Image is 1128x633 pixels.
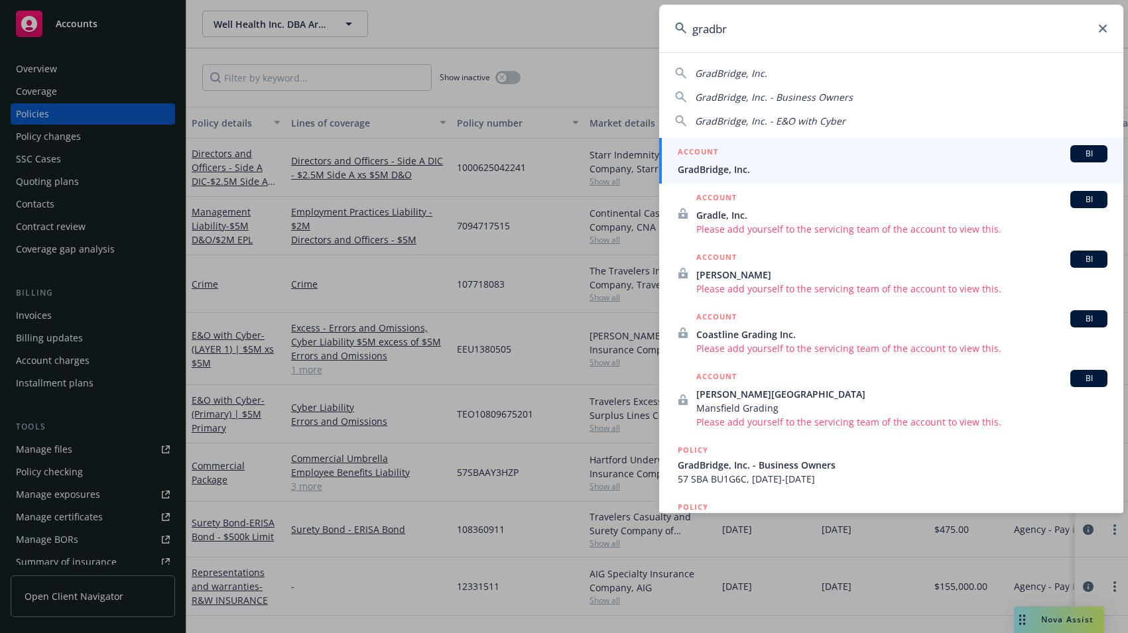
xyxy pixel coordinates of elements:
span: GradBridge, Inc. - Business Owners [678,458,1107,472]
span: BI [1076,148,1102,160]
a: ACCOUNTBIGradBridge, Inc. [659,138,1123,184]
a: ACCOUNTBIGradle, Inc.Please add yourself to the servicing team of the account to view this. [659,184,1123,243]
a: ACCOUNTBI[PERSON_NAME]Please add yourself to the servicing team of the account to view this. [659,243,1123,303]
span: BI [1076,194,1102,205]
span: [PERSON_NAME] [696,268,1107,282]
span: Gradle, Inc. [696,208,1107,222]
h5: POLICY [678,443,708,457]
h5: POLICY [678,500,708,514]
input: Search... [659,5,1123,52]
span: BI [1076,313,1102,325]
a: POLICY [659,493,1123,550]
span: Please add yourself to the servicing team of the account to view this. [696,282,1107,296]
a: POLICYGradBridge, Inc. - Business Owners57 SBA BU1G6C, [DATE]-[DATE] [659,436,1123,493]
span: Mansfield Grading [696,401,1107,415]
h5: ACCOUNT [696,310,737,326]
span: BI [1076,373,1102,384]
span: GradBridge, Inc. - E&O with Cyber [695,115,846,127]
h5: ACCOUNT [696,191,737,207]
span: GradBridge, Inc. [695,67,767,80]
span: Coastline Grading Inc. [696,327,1107,341]
h5: ACCOUNT [696,251,737,266]
span: 57 SBA BU1G6C, [DATE]-[DATE] [678,472,1107,486]
a: ACCOUNTBICoastline Grading Inc.Please add yourself to the servicing team of the account to view t... [659,303,1123,363]
span: BI [1076,253,1102,265]
span: Please add yourself to the servicing team of the account to view this. [696,341,1107,355]
h5: ACCOUNT [696,370,737,386]
a: ACCOUNTBI[PERSON_NAME][GEOGRAPHIC_DATA]Mansfield GradingPlease add yourself to the servicing team... [659,363,1123,436]
span: Please add yourself to the servicing team of the account to view this. [696,222,1107,236]
span: GradBridge, Inc. [678,162,1107,176]
span: GradBridge, Inc. - Business Owners [695,91,853,103]
span: [PERSON_NAME][GEOGRAPHIC_DATA] [696,387,1107,401]
span: Please add yourself to the servicing team of the account to view this. [696,415,1107,429]
h5: ACCOUNT [678,145,718,161]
